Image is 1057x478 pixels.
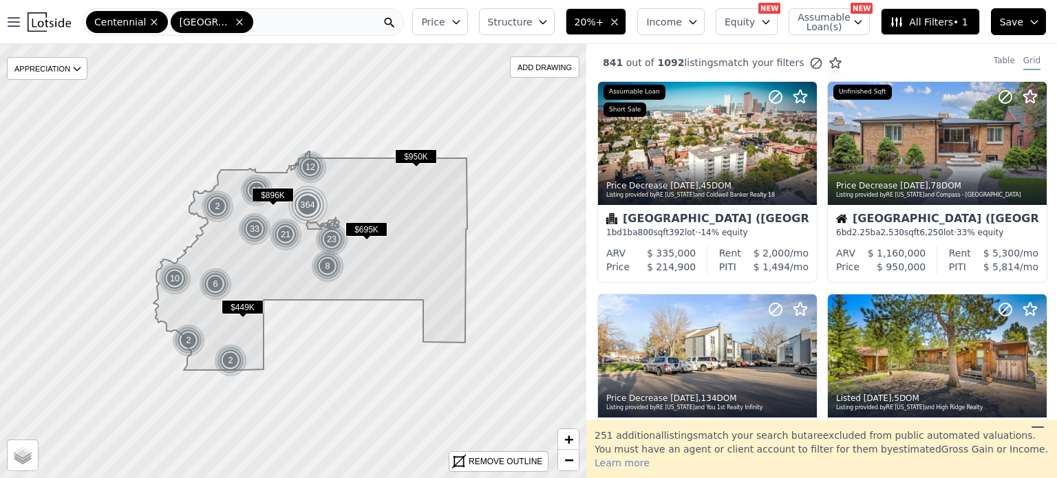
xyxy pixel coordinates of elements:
[881,8,979,35] button: All Filters• 1
[315,223,349,256] img: g1.png
[488,15,532,29] span: Structure
[8,440,38,470] a: Layers
[789,8,870,35] button: Assumable Loan(s)
[741,246,809,260] div: /mo
[647,248,696,259] span: $ 335,000
[606,191,810,199] div: Listing provided by RE [US_STATE] and Coldwell Banker Realty 18
[311,250,345,283] img: g1.png
[833,85,892,100] div: Unfinished Sqft
[199,268,233,301] img: g1.png
[836,260,860,274] div: Price
[28,12,71,32] img: Lotside
[836,213,847,224] img: House
[606,213,809,227] div: [GEOGRAPHIC_DATA] ([GEOGRAPHIC_DATA])
[647,261,696,272] span: $ 214,900
[603,57,623,68] span: 841
[606,260,630,274] div: Price
[201,190,235,223] img: g1.png
[412,8,467,35] button: Price
[395,149,437,169] div: $950K
[158,262,191,295] div: 10
[851,3,873,14] div: NEW
[606,180,810,191] div: Price Decrease , 45 DOM
[238,213,272,246] img: g1.png
[287,184,329,226] img: g5.png
[269,218,303,251] img: g1.png
[566,8,627,35] button: 20%+
[670,181,698,191] time: 2025-08-22 19:36
[586,420,1057,478] div: 251 additional listing s match your search but are excluded from public automated valuations. You...
[564,451,573,468] span: −
[827,81,1046,283] a: Price Decrease [DATE],78DOMListing provided byRE [US_STATE]and Compass - [GEOGRAPHIC_DATA]Unfinis...
[172,324,206,357] img: g1.png
[725,15,755,29] span: Equity
[511,57,579,77] div: ADD DRAWING
[240,174,273,207] div: 13
[604,85,665,100] div: Assumable Loan
[345,222,387,237] span: $695K
[252,188,294,202] span: $896K
[479,8,555,35] button: Structure
[94,15,146,29] span: Centennial
[983,248,1020,259] span: $ 5,300
[558,429,579,450] a: Zoom in
[421,15,445,29] span: Price
[469,455,542,468] div: REMOVE OUTLINE
[754,248,790,259] span: $ 2,000
[1000,15,1023,29] span: Save
[586,56,842,70] div: out of listings
[606,393,810,404] div: Price Decrease , 134 DOM
[201,190,234,223] div: 2
[637,8,705,35] button: Income
[294,151,328,184] img: g1.png
[646,15,682,29] span: Income
[949,260,966,274] div: PITI
[595,457,650,468] span: Learn more
[269,218,302,251] div: 21
[758,3,780,14] div: NEW
[311,250,344,283] div: 8
[172,324,205,357] div: 2
[836,180,1040,191] div: Price Decrease , 78 DOM
[868,248,926,259] span: $ 1,160,000
[881,228,904,237] span: 2,530
[949,246,971,260] div: Rent
[606,246,626,260] div: ARV
[836,191,1040,199] div: Listing provided by RE [US_STATE] and Compass - [GEOGRAPHIC_DATA]
[654,57,685,68] span: 1092
[719,260,736,274] div: PITI
[604,102,646,118] div: Short Sale
[983,261,1020,272] span: $ 5,814
[836,393,1040,404] div: Listed , 5 DOM
[597,81,816,283] a: Price Decrease [DATE],45DOMListing provided byRE [US_STATE]and Coldwell Banker Realty 18Assumable...
[606,227,809,238] div: 1 bd 1 ba sqft lot · -14% equity
[575,15,604,29] span: 20%+
[7,57,87,80] div: APPRECIATION
[754,261,790,272] span: $ 1,494
[966,260,1038,274] div: /mo
[222,300,264,320] div: $449K
[294,151,327,184] div: 12
[345,222,387,242] div: $695K
[798,12,842,32] span: Assumable Loan(s)
[395,149,437,164] span: $950K
[252,188,294,208] div: $896K
[240,174,274,207] img: g1.png
[836,404,1040,412] div: Listing provided by RE [US_STATE] and High Ridge Realty
[718,56,804,69] span: match your filters
[199,268,232,301] div: 6
[719,246,741,260] div: Rent
[991,8,1046,35] button: Save
[1023,55,1040,70] div: Grid
[558,450,579,470] a: Zoom out
[315,223,348,256] div: 23
[890,15,968,29] span: All Filters • 1
[994,55,1015,70] div: Table
[836,213,1038,227] div: [GEOGRAPHIC_DATA] ([GEOGRAPHIC_DATA])
[670,393,698,403] time: 2025-08-22 17:10
[900,181,928,191] time: 2025-08-22 18:23
[158,262,192,295] img: g1.png
[214,344,248,377] img: g1.png
[836,246,855,260] div: ARV
[716,8,778,35] button: Equity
